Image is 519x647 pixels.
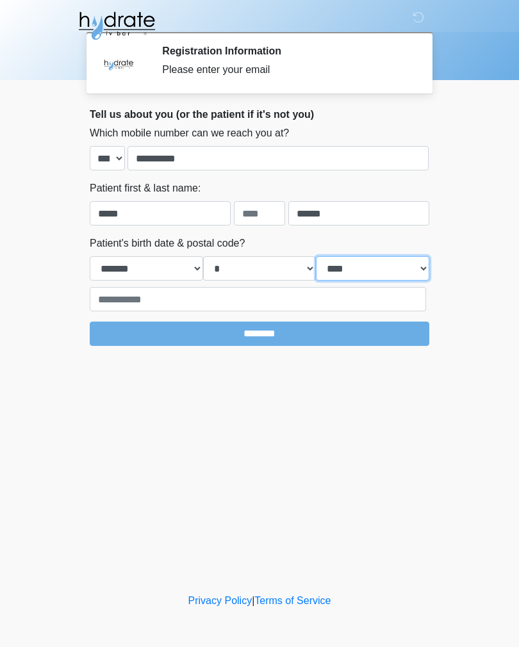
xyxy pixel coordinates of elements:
a: | [252,595,254,606]
div: Please enter your email [162,62,410,78]
img: Hydrate IV Bar - Fort Collins Logo [77,10,156,42]
label: Patient's birth date & postal code? [90,236,245,251]
img: Agent Avatar [99,45,138,83]
label: Patient first & last name: [90,181,201,196]
a: Privacy Policy [188,595,252,606]
a: Terms of Service [254,595,331,606]
label: Which mobile number can we reach you at? [90,126,289,141]
h2: Tell us about you (or the patient if it's not you) [90,108,429,120]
